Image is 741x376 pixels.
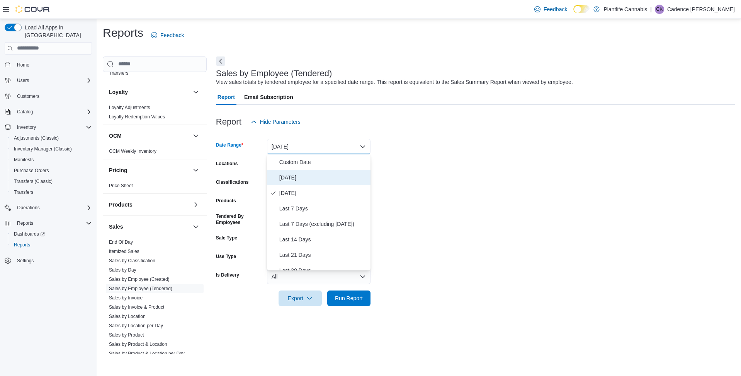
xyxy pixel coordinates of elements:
a: Price Sheet [109,183,133,188]
a: Sales by Employee (Tendered) [109,286,172,291]
span: Custom Date [279,157,367,167]
span: Hide Parameters [260,118,301,126]
span: Users [17,77,29,84]
span: Purchase Orders [11,166,92,175]
span: Sales by Day [109,267,136,273]
span: Settings [14,256,92,265]
a: Sales by Product & Location [109,342,167,347]
span: Reports [17,220,33,226]
label: Tendered By Employees [216,213,264,226]
a: Inventory Manager (Classic) [11,144,75,154]
span: Sales by Location per Day [109,323,163,329]
label: Classifications [216,179,249,185]
span: CK [656,5,663,14]
label: Is Delivery [216,272,239,278]
span: Manifests [14,157,34,163]
a: Sales by Day [109,267,136,273]
p: | [650,5,652,14]
a: Home [14,60,32,70]
div: Select listbox [267,154,370,270]
span: Inventory Manager (Classic) [11,144,92,154]
div: OCM [103,147,207,159]
span: Loyalty Adjustments [109,104,150,111]
button: Inventory [2,122,95,133]
button: Pricing [191,166,201,175]
span: Email Subscription [244,89,293,105]
h3: Report [216,117,241,126]
a: OCM Weekly Inventory [109,149,156,154]
button: Inventory [14,123,39,132]
span: Report [218,89,235,105]
button: Manifests [8,154,95,165]
div: Loyalty [103,103,207,125]
span: Sales by Product [109,332,144,338]
a: Sales by Invoice & Product [109,304,164,310]
span: Last 7 Days [279,204,367,213]
span: Transfers [14,189,33,195]
label: Products [216,198,236,204]
button: Hide Parameters [248,114,304,130]
span: Feedback [544,5,567,13]
h3: Pricing [109,166,127,174]
button: Catalog [14,107,36,116]
button: All [267,269,370,284]
a: Loyalty Redemption Values [109,114,165,120]
a: Transfers (Classic) [11,177,56,186]
a: Loyalty Adjustments [109,105,150,110]
span: Customers [17,93,39,99]
button: OCM [109,132,190,140]
span: Itemized Sales [109,248,139,255]
span: Home [14,60,92,70]
h3: Products [109,201,133,209]
button: Reports [2,218,95,229]
span: Reports [14,242,30,248]
span: Operations [14,203,92,212]
span: Last 30 Days [279,266,367,275]
button: Loyalty [109,88,190,96]
button: Loyalty [191,87,201,97]
a: Dashboards [8,229,95,239]
p: Plantlife Cannabis [603,5,647,14]
button: Reports [8,239,95,250]
a: Reports [11,240,33,250]
button: Users [14,76,32,85]
a: Feedback [531,2,570,17]
span: Last 21 Days [279,250,367,260]
span: Catalog [17,109,33,115]
button: Adjustments (Classic) [8,133,95,144]
button: Customers [2,91,95,102]
div: Pricing [103,181,207,193]
span: Sales by Classification [109,258,155,264]
span: Sales by Invoice [109,295,143,301]
span: Settings [17,258,34,264]
span: Run Report [335,294,363,302]
div: Cadence Klein [655,5,664,14]
label: Date Range [216,142,243,148]
input: Dark Mode [573,5,590,13]
span: Price Sheet [109,183,133,189]
h3: OCM [109,132,122,140]
span: Transfers [109,70,128,76]
span: Adjustments (Classic) [14,135,59,141]
span: Reports [11,240,92,250]
label: Use Type [216,253,236,260]
button: Users [2,75,95,86]
button: Inventory Manager (Classic) [8,144,95,154]
button: Operations [14,203,43,212]
span: Export [283,291,317,306]
span: Last 14 Days [279,235,367,244]
span: Last 7 Days (excluding [DATE]) [279,219,367,229]
button: Operations [2,202,95,213]
span: Sales by Product & Location per Day [109,350,185,357]
button: Transfers (Classic) [8,176,95,187]
span: Dashboards [11,229,92,239]
button: OCM [191,131,201,140]
span: Operations [17,205,40,211]
span: Inventory [17,124,36,130]
span: Inventory [14,123,92,132]
div: Sales [103,238,207,371]
span: Transfers (Classic) [14,178,53,185]
span: Sales by Employee (Tendered) [109,285,172,292]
